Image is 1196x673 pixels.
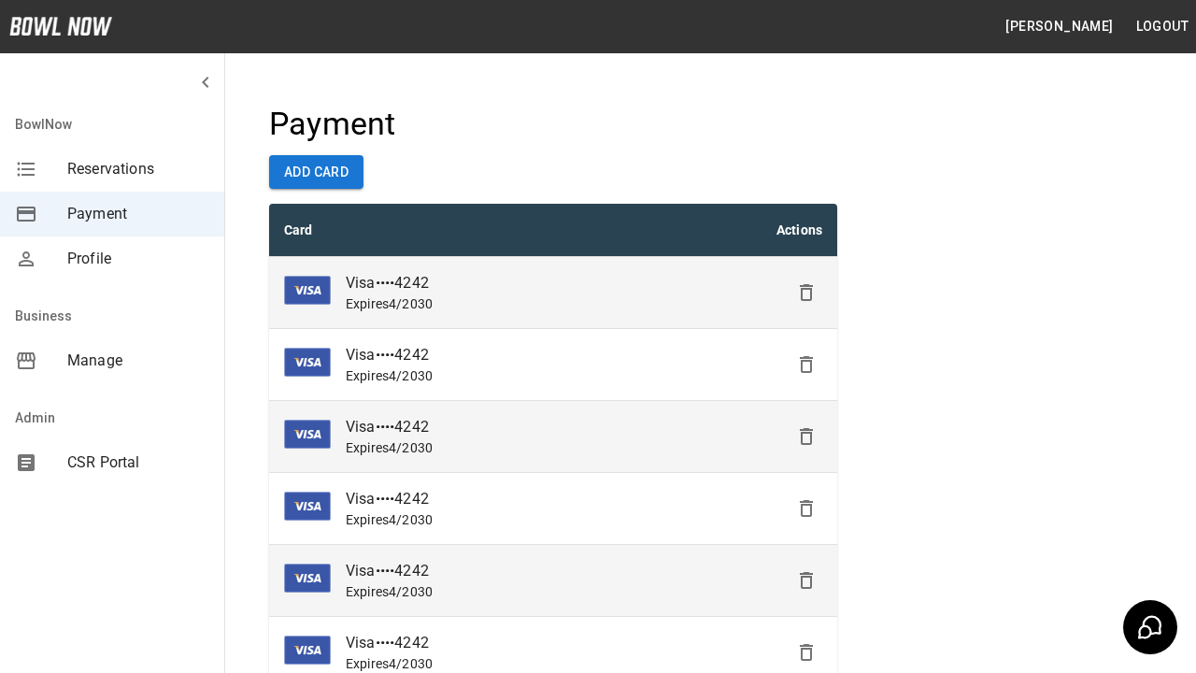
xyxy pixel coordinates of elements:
img: logo [9,17,112,36]
p: Expires 4 / 2030 [346,366,653,385]
span: Payment [67,203,209,225]
p: Expires 4 / 2030 [346,294,653,313]
button: Delete [790,349,822,380]
button: Delete [790,637,822,668]
th: Card [269,204,668,257]
img: card [284,492,331,521]
img: card [284,348,331,377]
span: CSR Portal [67,451,209,474]
th: Actions [668,204,837,257]
img: card [284,276,331,305]
img: card [284,636,331,665]
img: card [284,420,331,449]
p: Visa •••• 4242 [346,632,653,654]
button: Delete [790,277,822,308]
button: Delete [790,421,822,452]
button: [PERSON_NAME] [998,9,1120,44]
span: Profile [67,248,209,270]
button: Add Card [269,155,363,190]
p: Visa •••• 4242 [346,416,653,438]
span: Manage [67,350,209,372]
p: Visa •••• 4242 [346,272,653,294]
h4: Payment [269,105,837,144]
p: Expires 4 / 2030 [346,654,653,673]
p: Expires 4 / 2030 [346,582,653,601]
p: Visa •••• 4242 [346,344,653,366]
p: Expires 4 / 2030 [346,510,653,529]
button: Delete [790,565,822,596]
button: Delete [790,493,822,524]
span: Reservations [67,158,209,180]
p: Visa •••• 4242 [346,560,653,582]
p: Visa •••• 4242 [346,488,653,510]
img: card [284,564,331,593]
p: Expires 4 / 2030 [346,438,653,457]
button: Logout [1129,9,1196,44]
